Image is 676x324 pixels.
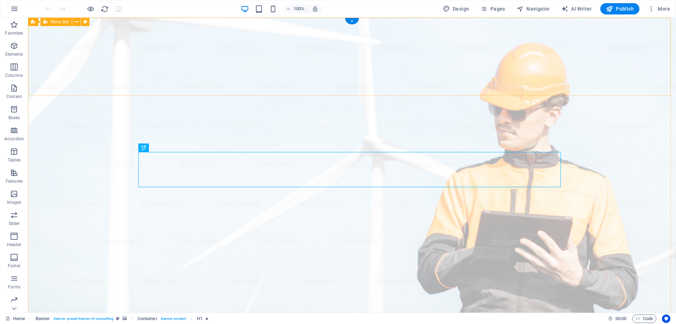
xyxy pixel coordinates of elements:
a: Click to cancel selection. Double-click to open Pages [6,314,25,323]
span: : [620,316,621,321]
p: Footer [8,263,20,269]
p: Features [6,178,23,184]
p: Content [6,94,22,99]
button: Usercentrics [662,314,670,323]
button: Click here to leave preview mode and continue editing [86,5,95,13]
button: Code [632,314,656,323]
span: Click to select. Double-click to edit [197,314,202,323]
p: Boxes [8,115,20,121]
p: Accordion [4,136,24,142]
button: reload [100,5,109,13]
span: Code [636,314,653,323]
nav: breadcrumb [36,314,209,323]
p: Header [7,242,21,247]
button: Design [440,3,472,14]
button: Pages [477,3,508,14]
span: . banner-content [160,314,186,323]
button: Publish [600,3,639,14]
span: Pages [480,5,505,12]
div: + [345,18,359,24]
span: AI Writer [561,5,592,12]
span: More [648,5,670,12]
p: Elements [5,51,23,57]
p: Slider [9,221,20,226]
button: More [645,3,673,14]
p: Forms [8,284,20,290]
span: Navigator [517,5,550,12]
span: Publish [606,5,634,12]
span: Click to select. Double-click to edit [36,314,50,323]
span: Menu Bar [51,20,69,24]
button: Navigator [514,3,553,14]
p: Tables [8,157,20,163]
p: Favorites [5,30,23,36]
i: Element contains an animation [205,317,208,320]
i: Reload page [101,5,109,13]
div: Design (Ctrl+Alt+Y) [440,3,472,14]
p: Columns [5,73,23,78]
span: . banner .preset-banner-v3-consulting [53,314,113,323]
h6: 100% [294,5,305,13]
h6: Session time [608,314,627,323]
i: On resize automatically adjust zoom level to fit chosen device. [312,6,318,12]
button: 100% [283,5,308,13]
p: Images [7,200,21,205]
i: This element contains a background [123,317,127,320]
span: 00 00 [615,314,626,323]
span: Click to select. Double-click to edit [138,314,157,323]
span: Design [443,5,469,12]
i: This element is a customizable preset [116,317,119,320]
button: AI Writer [558,3,595,14]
